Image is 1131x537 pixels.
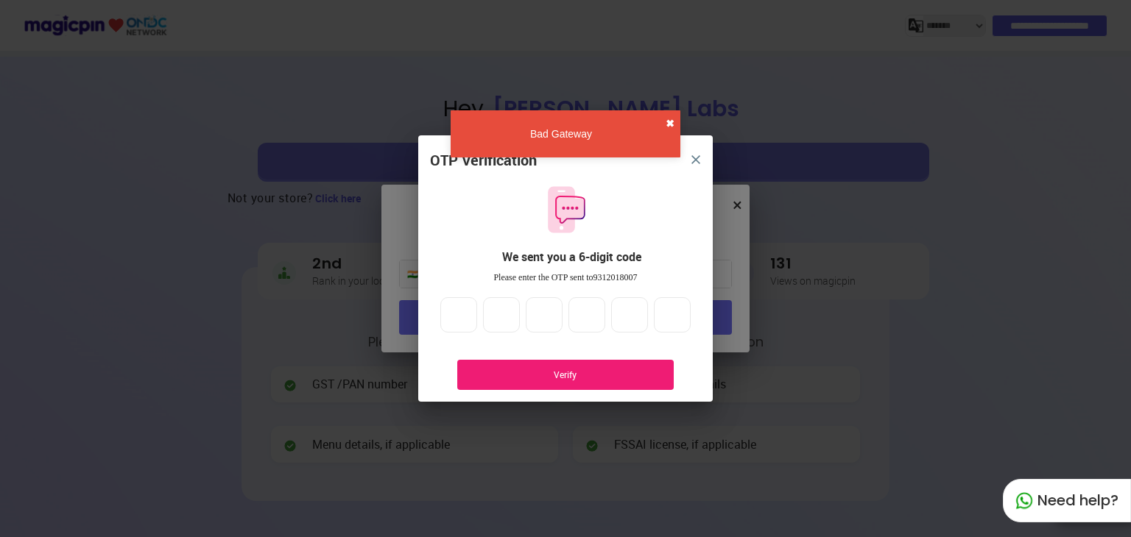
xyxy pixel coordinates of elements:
img: whatapp_green.7240e66a.svg [1015,492,1033,510]
img: 8zTxi7IzMsfkYqyYgBgfvSHvmzQA9juT1O3mhMgBDT8p5s20zMZ2JbefE1IEBlkXHwa7wAFxGwdILBLhkAAAAASUVORK5CYII= [691,155,700,164]
div: Verify [479,369,652,381]
button: close [683,146,709,173]
div: We sent you a 6-digit code [442,249,701,266]
div: Please enter the OTP sent to 9312018007 [430,271,701,284]
div: Bad Gateway [457,127,666,141]
img: otpMessageIcon.11fa9bf9.svg [540,185,591,235]
div: OTP Verification [430,150,537,171]
button: close [666,116,674,131]
div: Need help? [1003,479,1131,522]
